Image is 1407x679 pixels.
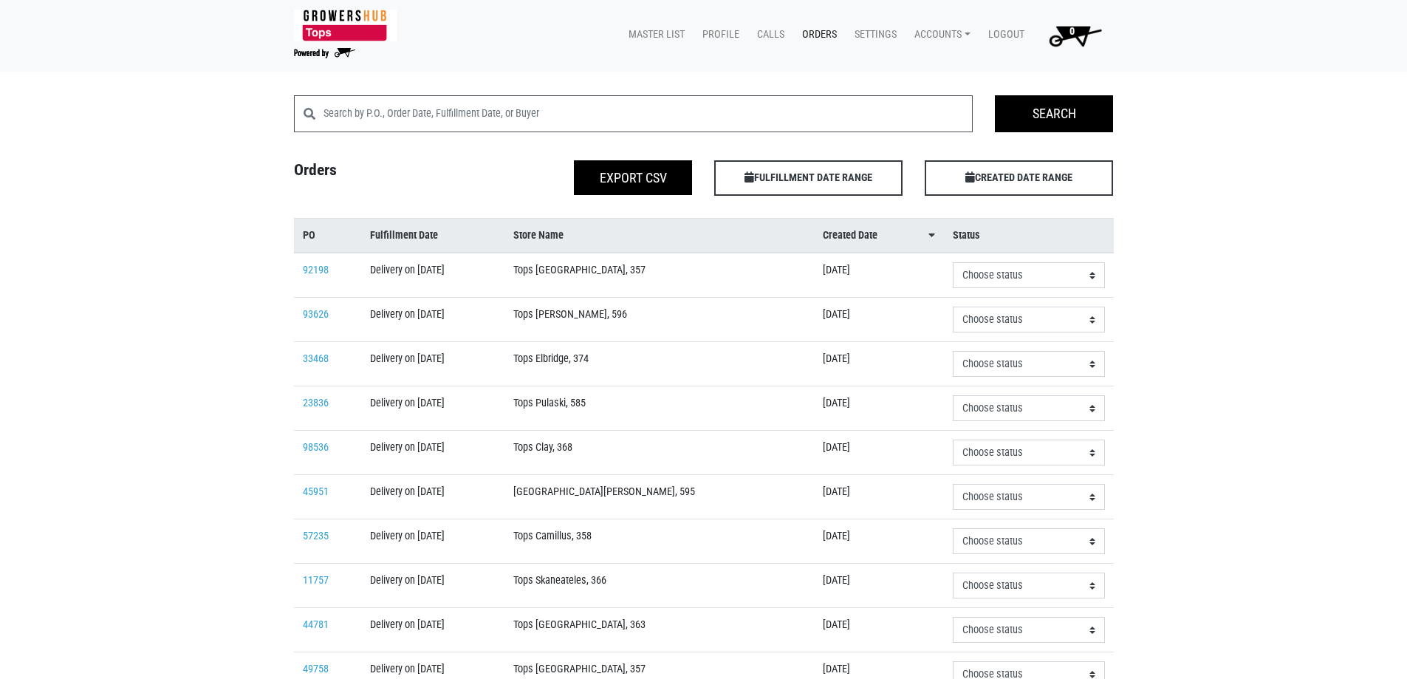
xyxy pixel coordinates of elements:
[294,48,355,58] img: Powered by Big Wheelbarrow
[953,228,1105,244] a: Status
[361,519,504,564] td: Delivery on [DATE]
[504,253,814,298] td: Tops [GEOGRAPHIC_DATA], 357
[925,160,1113,196] span: CREATED DATE RANGE
[303,530,329,542] a: 57235
[504,342,814,386] td: Tops Elbridge, 374
[361,431,504,475] td: Delivery on [DATE]
[691,21,745,49] a: Profile
[814,608,943,652] td: [DATE]
[504,298,814,342] td: Tops [PERSON_NAME], 596
[361,608,504,652] td: Delivery on [DATE]
[1030,21,1114,50] a: 0
[361,475,504,519] td: Delivery on [DATE]
[574,160,692,195] button: Export CSV
[504,475,814,519] td: [GEOGRAPHIC_DATA][PERSON_NAME], 595
[814,253,943,298] td: [DATE]
[903,21,976,49] a: Accounts
[814,475,943,519] td: [DATE]
[504,608,814,652] td: Tops [GEOGRAPHIC_DATA], 363
[323,95,973,132] input: Search by P.O., Order Date, Fulfillment Date, or Buyer
[303,618,329,631] a: 44781
[370,228,438,244] span: Fulfillment Date
[361,342,504,386] td: Delivery on [DATE]
[814,386,943,431] td: [DATE]
[303,308,329,321] a: 93626
[823,228,934,244] a: Created Date
[814,342,943,386] td: [DATE]
[303,441,329,454] a: 98536
[283,160,493,190] h4: Orders
[370,228,496,244] a: Fulfillment Date
[303,663,329,675] a: 49758
[823,228,877,244] span: Created Date
[361,386,504,431] td: Delivery on [DATE]
[843,21,903,49] a: Settings
[953,228,980,244] span: Status
[361,564,504,608] td: Delivery on [DATE]
[814,431,943,475] td: [DATE]
[504,386,814,431] td: Tops Pulaski, 585
[361,298,504,342] td: Delivery on [DATE]
[1042,21,1108,50] img: Cart
[513,228,805,244] a: Store Name
[513,228,564,244] span: Store Name
[504,431,814,475] td: Tops Clay, 368
[790,21,843,49] a: Orders
[745,21,790,49] a: Calls
[361,253,504,298] td: Delivery on [DATE]
[976,21,1030,49] a: Logout
[294,10,397,41] img: 279edf242af8f9d49a69d9d2afa010fb.png
[303,485,329,498] a: 45951
[303,228,353,244] a: PO
[504,564,814,608] td: Tops Skaneateles, 366
[303,397,329,409] a: 23836
[303,352,329,365] a: 33468
[303,264,329,276] a: 92198
[303,574,329,587] a: 11757
[303,228,315,244] span: PO
[995,95,1113,132] input: Search
[714,160,903,196] span: FULFILLMENT DATE RANGE
[617,21,691,49] a: Master List
[504,519,814,564] td: Tops Camillus, 358
[1069,25,1075,38] span: 0
[814,564,943,608] td: [DATE]
[814,298,943,342] td: [DATE]
[814,519,943,564] td: [DATE]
